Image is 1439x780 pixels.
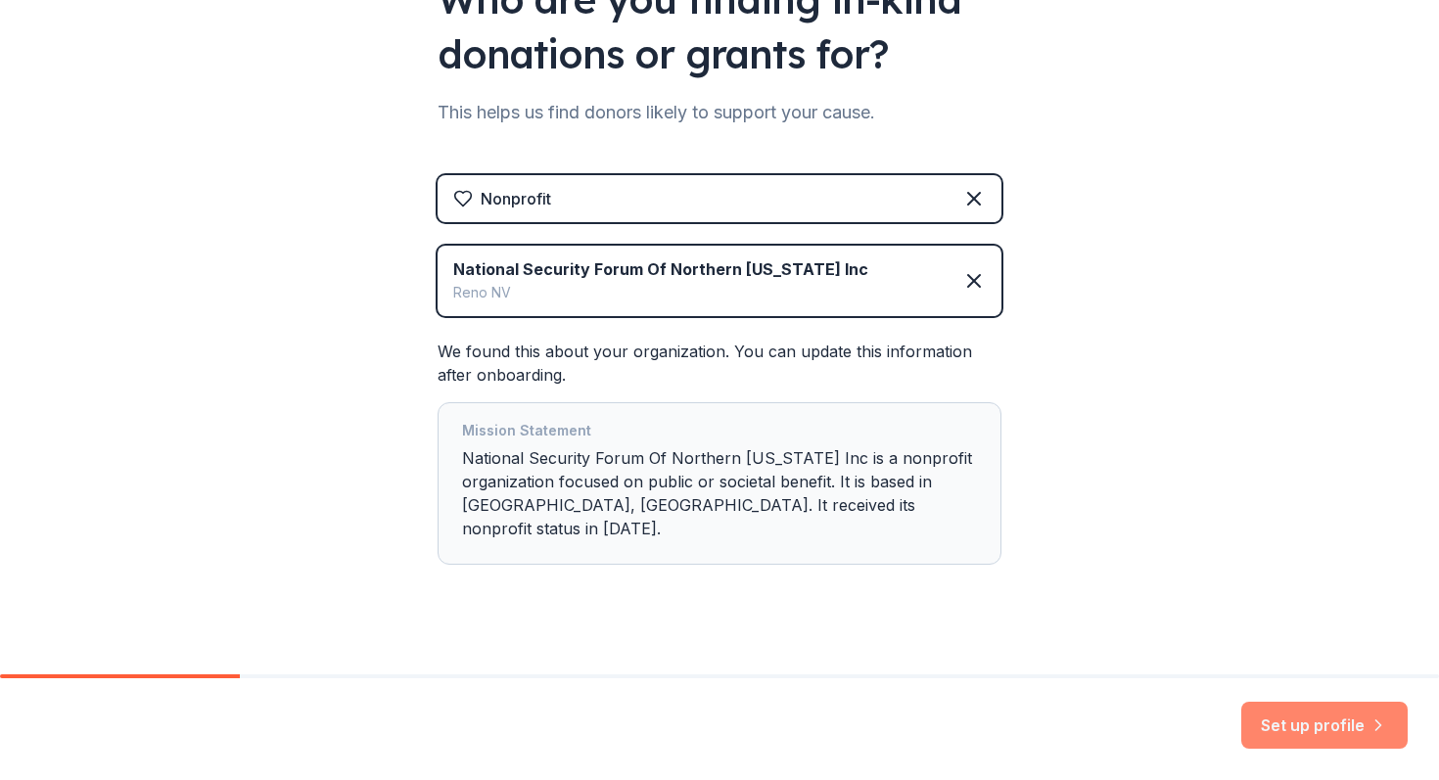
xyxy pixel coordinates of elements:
[438,97,1001,128] div: This helps us find donors likely to support your cause.
[481,187,551,210] div: Nonprofit
[462,419,977,548] div: National Security Forum Of Northern [US_STATE] Inc is a nonprofit organization focused on public ...
[453,257,868,281] div: National Security Forum Of Northern [US_STATE] Inc
[1241,702,1408,749] button: Set up profile
[462,419,977,446] div: Mission Statement
[438,340,1001,565] div: We found this about your organization. You can update this information after onboarding.
[453,281,868,304] div: Reno NV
